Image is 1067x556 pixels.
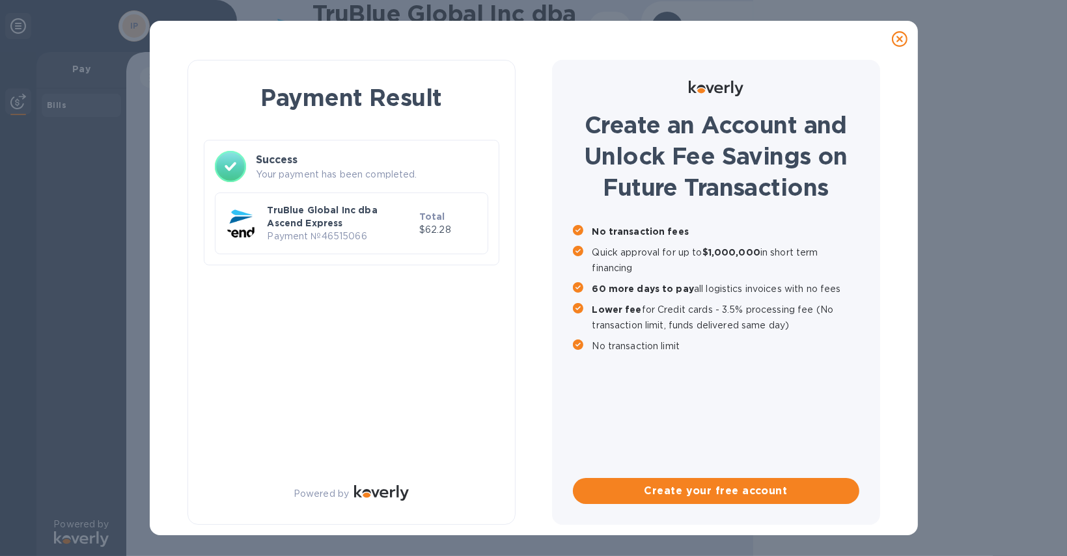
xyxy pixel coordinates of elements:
b: $1,000,000 [702,247,760,258]
p: Quick approval for up to in short term financing [592,245,859,276]
button: Create your free account [573,478,859,504]
img: Logo [689,81,743,96]
p: $62.28 [419,223,477,237]
p: Your payment has been completed. [256,168,488,181]
span: Create your free account [583,483,849,499]
p: all logistics invoices with no fees [592,281,859,297]
p: No transaction limit [592,338,859,354]
p: TruBlue Global Inc dba Ascend Express [268,204,414,230]
h3: Success [256,152,488,168]
p: Payment № 46515066 [268,230,414,243]
h1: Payment Result [209,81,494,114]
b: No transaction fees [592,226,689,237]
p: Powered by [294,487,349,501]
b: Lower fee [592,304,642,315]
b: 60 more days to pay [592,284,695,294]
b: Total [419,211,445,222]
p: for Credit cards - 3.5% processing fee (No transaction limit, funds delivered same day) [592,302,859,333]
img: Logo [354,485,409,501]
h1: Create an Account and Unlock Fee Savings on Future Transactions [573,109,859,203]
